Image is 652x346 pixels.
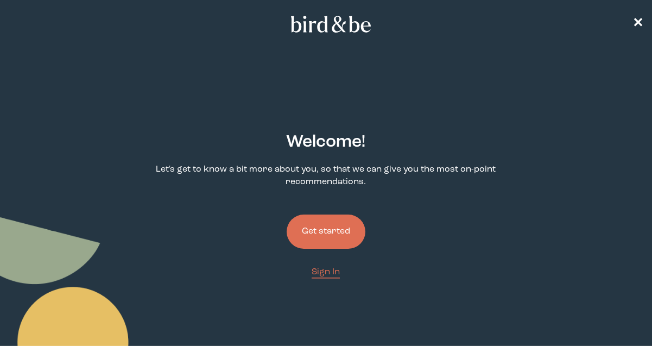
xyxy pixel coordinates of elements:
[632,15,643,34] a: ✕
[286,130,365,155] h2: Welcome !
[312,266,340,279] a: Sign In
[287,215,365,249] button: Get started
[598,295,641,335] iframe: Gorgias live chat messenger
[287,197,365,266] a: Get started
[312,268,340,276] span: Sign In
[123,163,529,188] p: Let's get to know a bit more about you, so that we can give you the most on-point recommendations.
[632,17,643,30] span: ✕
